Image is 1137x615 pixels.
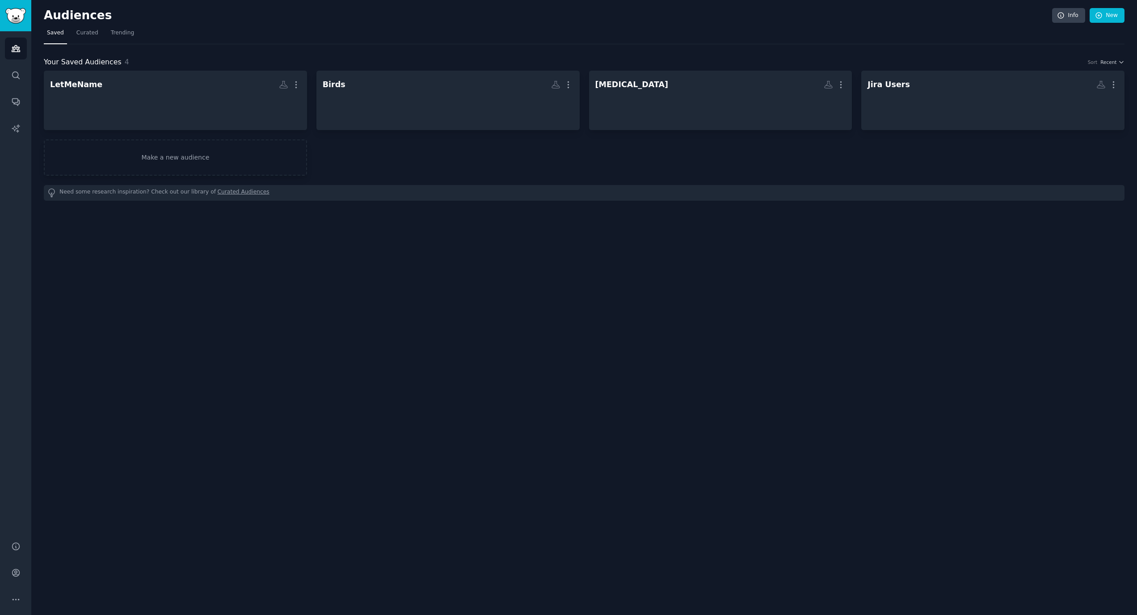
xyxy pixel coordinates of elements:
a: Curated Audiences [218,188,270,198]
div: Sort [1088,59,1098,65]
div: LetMeName [50,79,102,90]
a: Make a new audience [44,139,307,176]
span: 4 [125,58,129,66]
span: Saved [47,29,64,37]
span: Curated [76,29,98,37]
span: Trending [111,29,134,37]
a: Trending [108,26,137,44]
div: [MEDICAL_DATA] [595,79,669,90]
a: New [1090,8,1124,23]
a: LetMeName [44,71,307,130]
button: Recent [1100,59,1124,65]
a: Saved [44,26,67,44]
div: Need some research inspiration? Check out our library of [44,185,1124,201]
div: Jira Users [867,79,910,90]
a: [MEDICAL_DATA] [589,71,852,130]
a: Birds [316,71,580,130]
h2: Audiences [44,8,1052,23]
a: Curated [73,26,101,44]
a: Jira Users [861,71,1124,130]
img: GummySearch logo [5,8,26,24]
span: Your Saved Audiences [44,57,122,68]
a: Info [1052,8,1085,23]
span: Recent [1100,59,1116,65]
div: Birds [323,79,345,90]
